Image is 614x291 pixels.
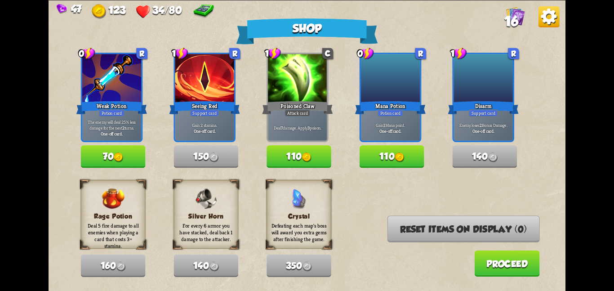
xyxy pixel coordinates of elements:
[281,125,283,130] b: 7
[79,47,95,59] div: 0
[57,4,67,14] img: Gem.png
[285,109,310,116] div: Attack card
[102,188,125,209] img: RagePotion.png
[472,128,494,134] b: One-off card.
[355,99,426,115] div: Mana Potion
[229,48,240,58] div: R
[209,261,219,271] img: Gold.png
[196,188,216,209] img: SilverHorn.png
[267,145,331,168] button: 110
[169,99,240,115] div: Seeing Red
[378,109,403,116] div: Potion card
[322,48,333,58] div: C
[302,152,311,162] img: Gold.png
[85,212,141,220] h3: Rage Potion
[137,48,147,58] div: R
[92,4,106,18] img: Gold.png
[81,255,146,277] button: 160
[307,125,310,130] b: 3
[383,122,385,128] b: 1
[395,152,405,162] img: Gold.png
[302,261,312,271] img: Gold.png
[508,48,519,58] div: R
[114,152,124,162] img: Gold.png
[84,119,140,130] p: The enemy will deal 25% less damage for the next turns.
[108,4,126,16] span: 123
[81,145,146,168] button: 70
[488,152,498,162] img: Gold.png
[190,109,219,116] div: Support card
[453,145,517,168] button: 140
[116,261,126,271] img: Gold.png
[506,6,525,25] img: Cards_Icon.png
[122,125,125,130] b: 2
[194,128,216,134] b: One-off card.
[504,13,518,29] span: 16
[177,122,233,128] p: Gain 2 stamina.
[174,255,238,277] button: 140
[136,4,182,19] div: Health
[174,145,238,168] button: 150
[265,47,281,59] div: 1
[474,250,539,276] button: Proceed
[178,222,234,242] p: For every 6 armor you have stacked, deal back 1 damage to the attacker.
[538,6,560,27] img: Options_Button.png
[85,222,141,249] p: Deal 5 fire damage to all enemies when playing a card that costs 3+ stamina.
[209,152,219,162] img: Gold.png
[262,99,333,115] div: Poisoned Claw
[57,3,82,14] div: Gems
[194,4,214,18] img: Calculator - Shop inventory can be reset 3 times.
[271,212,327,220] h3: Crystal
[455,122,512,128] p: Enemy loses Bonus Damage.
[92,4,125,19] div: Gold
[172,47,188,59] div: 1
[362,122,418,128] p: Gain Mana point.
[387,215,540,242] button: Reset items on display (0)
[450,47,467,59] div: 1
[99,109,125,116] div: Potion card
[178,212,234,220] h3: Silver Horn
[101,130,123,136] b: One-off card.
[448,99,519,115] div: Disarm
[269,125,325,130] p: Deal damage. Apply poison.
[292,188,307,209] img: Crystal.png
[360,145,424,168] button: 110
[415,48,426,58] div: R
[480,122,482,128] b: 2
[76,99,147,115] div: Weak Potion
[136,4,150,18] img: Heart.png
[271,222,327,242] p: Defeating each map's boss will award you extra gems after finishing the game.
[267,255,331,277] button: 350
[357,47,374,59] div: 0
[469,109,498,116] div: Support card
[152,4,182,16] span: 34/80
[506,6,525,27] div: View all the cards in your deck
[236,18,378,44] div: Shop
[379,128,401,134] b: One-off card.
